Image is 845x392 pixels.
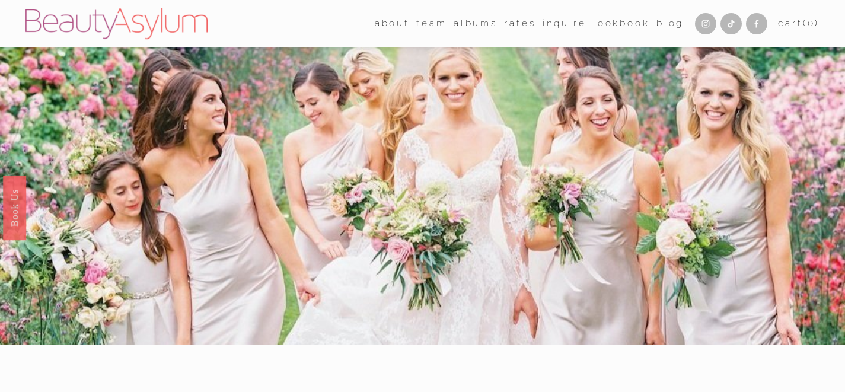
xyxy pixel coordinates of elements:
a: Book Us [3,175,26,240]
a: Blog [656,15,684,33]
a: folder dropdown [375,15,410,33]
a: folder dropdown [416,15,447,33]
span: 0 [808,18,815,28]
a: albums [454,15,498,33]
a: Rates [504,15,535,33]
span: team [416,15,447,32]
a: 0 items in cart [778,15,820,32]
a: Instagram [695,13,716,34]
a: TikTok [720,13,742,34]
a: Facebook [746,13,767,34]
span: about [375,15,410,32]
a: Lookbook [593,15,650,33]
a: Inquire [543,15,586,33]
img: Beauty Asylum | Bridal Hair &amp; Makeup Charlotte &amp; Atlanta [25,8,208,39]
span: ( ) [803,18,820,28]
